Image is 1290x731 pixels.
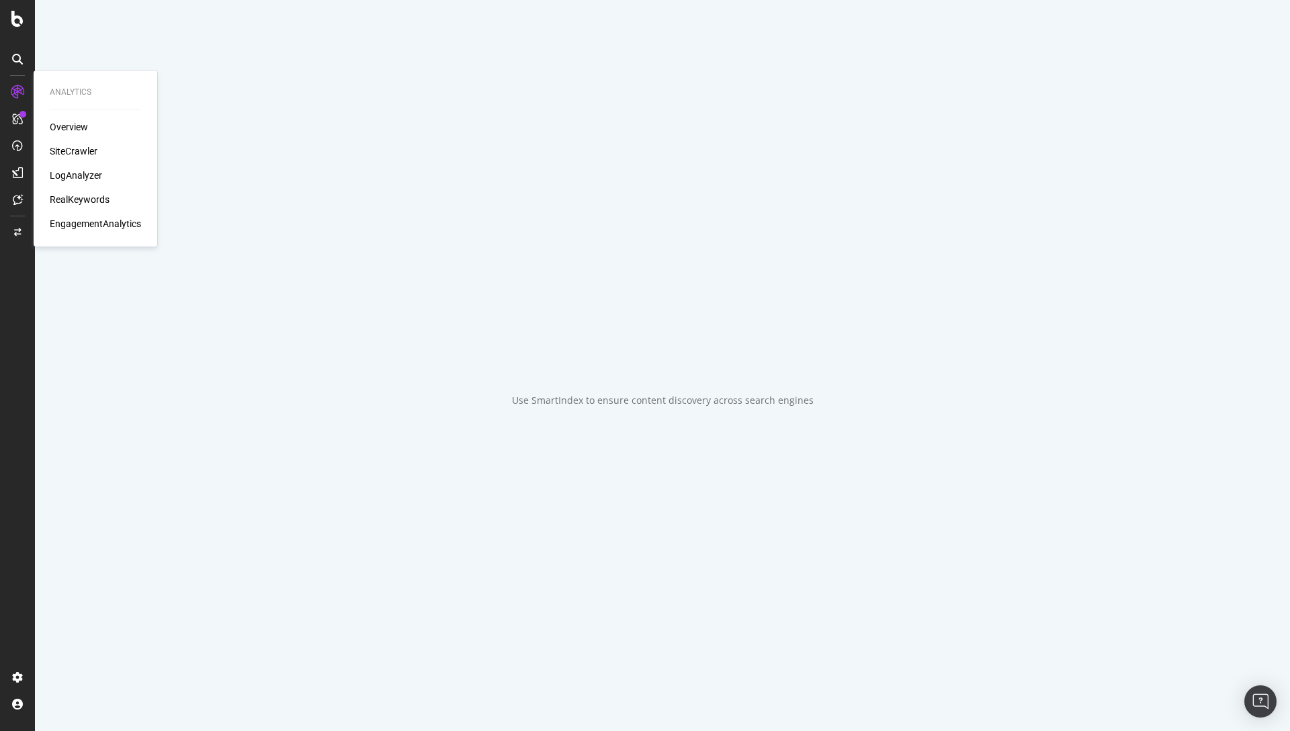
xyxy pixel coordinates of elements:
[1244,685,1277,718] div: Open Intercom Messenger
[50,87,141,98] div: Analytics
[614,324,711,372] div: animation
[50,144,97,158] a: SiteCrawler
[50,120,88,134] a: Overview
[50,217,141,230] a: EngagementAnalytics
[50,193,110,206] a: RealKeywords
[512,394,814,407] div: Use SmartIndex to ensure content discovery across search engines
[50,169,102,182] a: LogAnalyzer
